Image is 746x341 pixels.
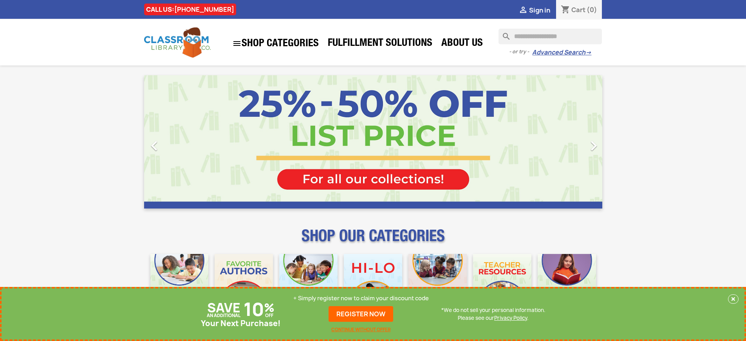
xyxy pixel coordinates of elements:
img: CLC_Phonics_And_Decodables_Mobile.jpg [279,254,338,312]
i:  [232,39,242,48]
span: - or try - [509,48,532,56]
i:  [584,136,603,156]
a: Next [533,75,602,209]
img: CLC_HiLo_Mobile.jpg [344,254,402,312]
span: → [585,49,591,56]
img: CLC_Bulk_Mobile.jpg [150,254,209,312]
i:  [145,136,164,156]
i:  [518,6,528,15]
span: Cart [571,5,585,14]
a:  Sign in [518,6,550,15]
img: CLC_Dyslexia_Mobile.jpg [538,254,596,312]
a: Previous [144,75,213,209]
input: Search [499,29,602,44]
i: shopping_cart [561,5,570,15]
img: CLC_Teacher_Resources_Mobile.jpg [473,254,531,312]
img: CLC_Fiction_Nonfiction_Mobile.jpg [408,254,467,312]
a: SHOP CATEGORIES [228,35,323,52]
span: Sign in [529,6,550,15]
img: Classroom Library Company [144,27,211,58]
p: SHOP OUR CATEGORIES [144,234,602,248]
ul: Carousel container [144,75,602,209]
i: search [499,29,508,38]
a: Advanced Search→ [532,49,591,56]
a: Fulfillment Solutions [324,36,436,52]
div: CALL US: [144,4,236,15]
img: CLC_Favorite_Authors_Mobile.jpg [215,254,273,312]
a: [PHONE_NUMBER] [174,5,234,14]
span: (0) [587,5,597,14]
a: About Us [437,36,487,52]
